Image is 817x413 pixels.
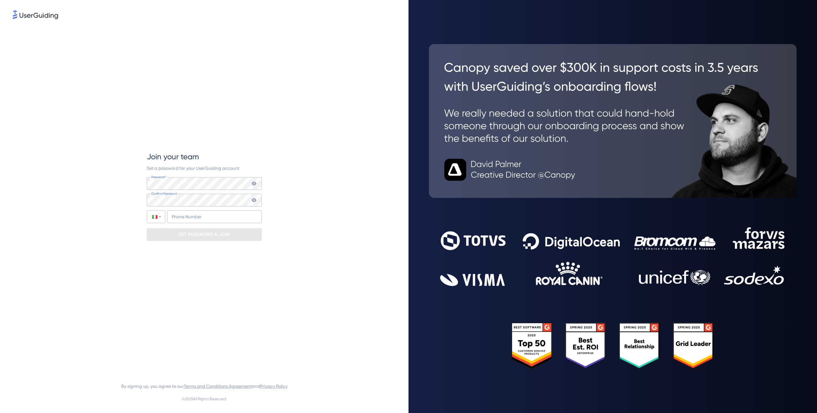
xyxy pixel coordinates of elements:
[167,210,262,223] input: Phone Number
[440,227,786,286] img: 9302ce2ac39453076f5bc0f2f2ca889b.svg
[147,152,199,162] span: Join your team
[121,382,288,390] span: By signing up, you agree to our and
[182,395,227,403] span: © 2025 All Rights Reserved.
[260,384,288,389] a: Privacy Policy
[184,384,252,389] a: Terms and Conditions Agreement
[429,44,797,198] img: 26c0aa7c25a843aed4baddd2b5e0fa68.svg
[147,211,165,223] div: Italy: + 39
[13,10,58,19] img: 8faab4ba6bc7696a72372aa768b0286c.svg
[179,229,230,240] p: SET PASSWORD & JOIN
[512,323,714,369] img: 25303e33045975176eb484905ab012ff.svg
[147,166,239,171] span: Set a password for your UserGuiding account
